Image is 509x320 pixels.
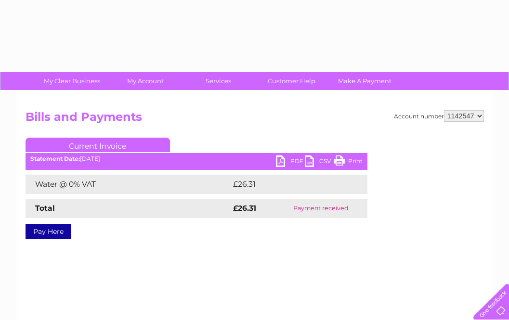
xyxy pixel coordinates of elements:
[274,199,367,218] td: Payment received
[26,175,231,194] td: Water @ 0% VAT
[305,155,334,169] a: CSV
[252,72,331,90] a: Customer Help
[179,72,258,90] a: Services
[325,72,405,90] a: Make A Payment
[105,72,185,90] a: My Account
[26,155,367,162] div: [DATE]
[334,155,363,169] a: Print
[231,175,347,194] td: £26.31
[233,204,256,213] strong: £26.31
[276,155,305,169] a: PDF
[26,110,484,128] h2: Bills and Payments
[30,155,80,162] b: Statement Date:
[26,138,170,152] a: Current Invoice
[35,204,55,213] strong: Total
[394,110,484,122] div: Account number
[32,72,112,90] a: My Clear Business
[26,224,71,239] a: Pay Here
